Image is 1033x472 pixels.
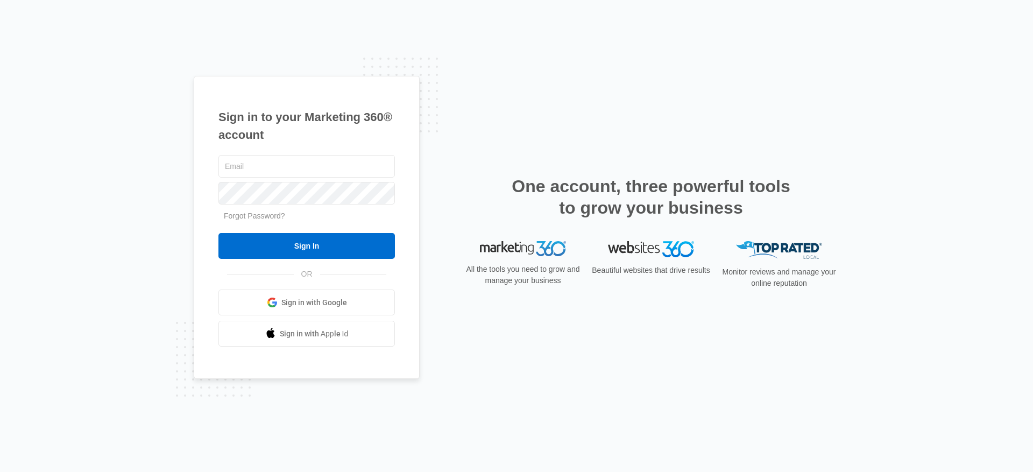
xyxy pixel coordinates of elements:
[224,212,285,220] a: Forgot Password?
[218,321,395,347] a: Sign in with Apple Id
[608,241,694,257] img: Websites 360
[218,233,395,259] input: Sign In
[281,297,347,308] span: Sign in with Google
[719,266,839,289] p: Monitor reviews and manage your online reputation
[591,265,711,276] p: Beautiful websites that drive results
[508,175,794,219] h2: One account, three powerful tools to grow your business
[280,328,349,340] span: Sign in with Apple Id
[480,241,566,256] img: Marketing 360
[218,290,395,315] a: Sign in with Google
[463,264,583,286] p: All the tools you need to grow and manage your business
[218,155,395,178] input: Email
[294,269,320,280] span: OR
[736,241,822,259] img: Top Rated Local
[218,108,395,144] h1: Sign in to your Marketing 360® account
